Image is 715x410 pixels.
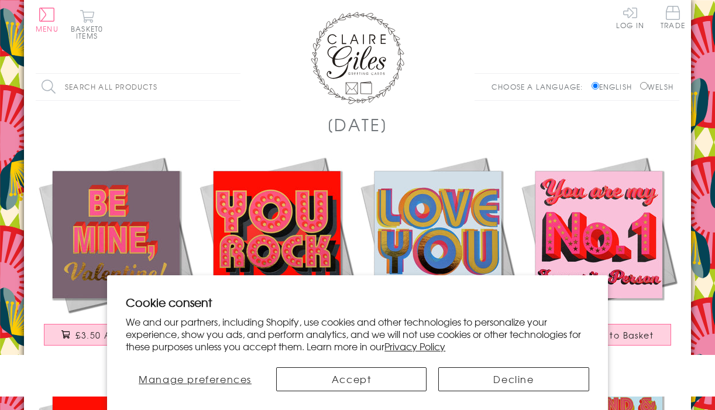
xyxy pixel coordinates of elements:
p: We and our partners, including Shopify, use cookies and other technologies to personalize your ex... [126,316,589,352]
img: Valentine's Day Card, No. 1, text foiled in shiny gold [518,154,679,315]
input: English [592,82,599,90]
label: English [592,81,638,92]
button: Basket0 items [71,9,103,39]
a: Valentine's Day Card, You Rock, text foiled in shiny gold £3.50 Add to Basket [197,154,357,357]
button: Manage preferences [126,367,264,391]
span: Menu [36,23,59,34]
h1: [DATE] [327,112,389,136]
label: Welsh [640,81,673,92]
p: Choose a language: [491,81,589,92]
a: Trade [661,6,685,31]
button: Accept [276,367,427,391]
input: Search [229,74,240,100]
span: £3.50 Add to Basket [75,329,171,341]
a: Privacy Policy [384,339,445,353]
span: 0 items [76,23,103,41]
a: Valentine's Day Card, Love You, text foiled in shiny gold £3.50 Add to Basket [357,154,518,357]
a: Log In [616,6,644,29]
img: Claire Giles Greetings Cards [311,12,404,104]
button: Decline [438,367,589,391]
img: Valentine's Day Card, You Rock, text foiled in shiny gold [197,154,357,315]
input: Search all products [36,74,240,100]
a: Valentine's Day Card, Be Mine, text foiled in shiny gold £3.50 Add to Basket [36,154,197,357]
span: Manage preferences [139,372,252,386]
span: Trade [661,6,685,29]
input: Welsh [640,82,648,90]
a: Valentine's Day Card, No. 1, text foiled in shiny gold £3.50 Add to Basket [518,154,679,357]
img: Valentine's Day Card, Love You, text foiled in shiny gold [357,154,518,315]
button: £3.50 Add to Basket [44,324,189,346]
h2: Cookie consent [126,294,589,310]
img: Valentine's Day Card, Be Mine, text foiled in shiny gold [36,154,197,315]
button: Menu [36,8,59,32]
